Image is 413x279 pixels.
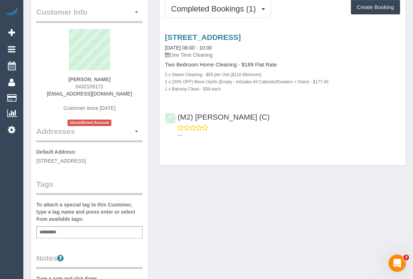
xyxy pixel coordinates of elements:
[36,201,143,223] label: To attach a special tag to this Customer, type a tag name and press enter or select from availabl...
[36,7,143,23] legend: Customer Info
[389,255,406,272] iframe: Intercom live chat
[36,179,143,195] legend: Tags
[403,255,409,260] span: 3
[36,148,76,155] label: Default Address:
[47,91,132,97] a: [EMAIL_ADDRESS][DOMAIN_NAME]
[165,87,221,92] small: 1 x Balcony Clean - $39 each
[4,7,19,17] img: Automaid Logo
[177,131,400,139] p: ---
[36,253,143,269] legend: Notes
[165,72,261,77] small: 2 x Steam Cleaning - $55 per Unit ($110 Minimum)
[165,113,270,121] a: (M2) [PERSON_NAME] (C)
[75,84,103,89] span: 0432109171
[165,62,400,68] h4: Two Bedroom Home Cleaning - $189 Flat Rate
[171,4,259,13] span: Completed Bookings (1)
[165,33,241,41] a: [STREET_ADDRESS]
[165,45,212,51] a: [DATE] 08:00 - 10:00
[64,105,116,111] span: Customer since [DATE]
[68,120,111,126] span: Unconfirmed Account
[68,76,110,82] strong: [PERSON_NAME]
[165,51,400,59] p: One Time Cleaning
[165,79,328,84] small: 1 x (20% OFF) Move Out/In (Empty - Includes All Cabinets/Drawers + Oven) - $177.40
[36,158,86,164] span: [STREET_ADDRESS]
